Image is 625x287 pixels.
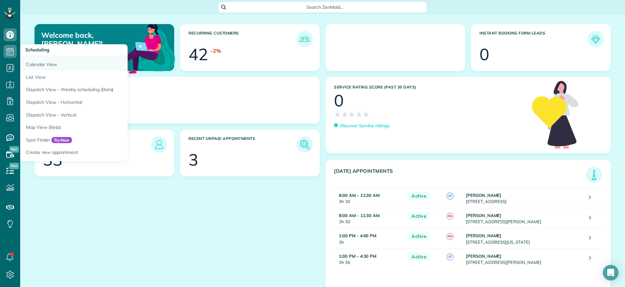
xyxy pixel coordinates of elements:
[408,212,430,220] span: Active
[479,46,489,62] div: 0
[20,96,183,109] a: Dispatch View - Horizontal
[334,85,525,89] h3: Service Rating score (past 30 days)
[466,213,502,218] strong: [PERSON_NAME]
[334,92,344,109] div: 0
[334,168,586,183] h3: [DATE] Appointments
[341,109,348,120] span: ★
[334,208,405,228] td: 3h 30
[20,134,183,146] a: Spot FinderTry Now
[348,109,355,120] span: ★
[339,213,380,218] strong: 8:00 AM - 11:30 AM
[603,265,618,280] div: Open Intercom Messenger
[447,213,453,220] span: SG
[41,31,130,48] p: Welcome back, [PERSON_NAME]!
[298,138,311,151] img: icon_unpaid_appointments-47b8ce3997adf2238b356f14209ab4cced10bd1f174958f3ca8f1d0dd7fffeee.png
[339,193,380,198] strong: 8:00 AM - 11:30 AM
[464,208,584,228] td: [STREET_ADDRESS][PERSON_NAME]
[20,109,183,121] a: Dispatch View - Vertical
[188,31,297,47] h3: Recurring Customers
[20,146,183,161] a: Create new appointment
[339,233,376,238] strong: 1:00 PM - 4:00 PM
[25,47,49,53] span: Scheduling
[334,249,405,269] td: 3h 30
[9,163,19,169] span: New
[340,122,390,129] p: Discover Service ratings
[188,46,208,62] div: 42
[51,137,72,143] span: Try Now
[113,17,176,80] img: dashboard_welcome-42a62b7d889689a78055ac9021e634bf52bae3f8056760290aed330b23ab8690.png
[334,188,405,208] td: 3h 30
[334,228,405,249] td: 3h
[588,168,601,181] img: icon_todays_appointments-901f7ab196bb0bea1936b74009e4eb5ffbc2d2711fa7634e0d609ed5ef32b18b.png
[20,83,183,96] a: Dispatch View - Weekly scheduling (Beta)
[466,253,502,259] strong: [PERSON_NAME]
[408,232,430,240] span: Active
[466,193,502,198] strong: [PERSON_NAME]
[334,109,341,120] span: ★
[298,33,311,46] img: icon_recurring_customers-cf858462ba22bcd05b5a5880d41d6543d210077de5bb9ebc9590e49fd87d84ed.png
[20,121,183,134] a: Map View (Beta)
[464,249,584,269] td: [STREET_ADDRESS][PERSON_NAME]
[334,122,390,129] a: Discover Service ratings
[464,188,584,208] td: [STREET_ADDRESS]
[188,152,198,168] div: 3
[20,71,183,84] a: List View
[43,152,62,168] div: 33
[589,33,602,46] img: icon_form_leads-04211a6a04a5b2264e4ee56bc0799ec3eb69b7e499cbb523a139df1d13a81ae0.png
[408,192,430,200] span: Active
[479,31,588,47] h3: Instant Booking Form Leads
[339,253,376,259] strong: 1:00 PM - 4:30 PM
[408,253,430,261] span: Active
[363,109,370,120] span: ★
[355,109,363,120] span: ★
[466,233,502,238] strong: [PERSON_NAME]
[188,136,297,153] h3: Recent unpaid appointments
[447,193,453,199] span: LT
[447,233,453,240] span: SG
[153,138,166,151] img: icon_leads-1bed01f49abd5b7fead27621c3d59655bb73ed531f8eeb49469d10e621d6b896.png
[447,253,453,260] span: LT
[9,146,19,153] span: New
[20,56,183,71] a: Calendar View
[211,47,221,55] div: -2%
[464,228,584,249] td: [STREET_ADDRESS][US_STATE]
